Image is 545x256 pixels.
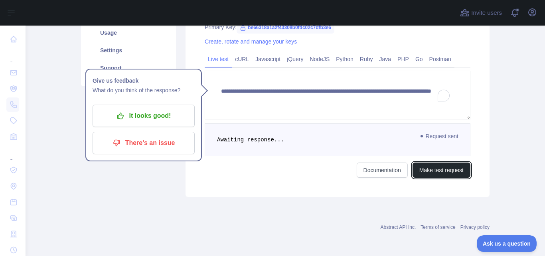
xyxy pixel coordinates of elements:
[460,224,490,230] a: Privacy policy
[237,22,334,34] span: be66318a1a2f43308b0fdc02c7dfb3e6
[394,53,412,65] a: PHP
[426,53,454,65] a: Postman
[252,53,284,65] a: Javascript
[376,53,395,65] a: Java
[205,38,297,45] a: Create, rotate and manage your keys
[91,24,166,42] a: Usage
[91,59,166,77] a: Support
[421,224,455,230] a: Terms of service
[413,163,470,178] button: Make test request
[93,132,195,154] button: There's an issue
[232,53,252,65] a: cURL
[93,105,195,127] button: It looks good!
[381,224,416,230] a: Abstract API Inc.
[471,8,502,18] span: Invite users
[205,53,232,65] a: Live test
[99,136,189,150] p: There's an issue
[93,85,195,95] p: What do you think of the response?
[333,53,357,65] a: Python
[205,23,470,31] div: Primary Key:
[357,163,408,178] a: Documentation
[99,109,189,123] p: It looks good!
[217,137,284,143] span: Awaiting response...
[284,53,306,65] a: jQuery
[205,71,470,119] textarea: To enrich screen reader interactions, please activate Accessibility in Grammarly extension settings
[6,48,19,64] div: ...
[357,53,376,65] a: Ruby
[458,6,504,19] button: Invite users
[93,76,195,85] h1: Give us feedback
[477,235,537,252] iframe: Toggle Customer Support
[6,145,19,161] div: ...
[306,53,333,65] a: NodeJS
[91,42,166,59] a: Settings
[417,131,463,141] span: Request sent
[412,53,426,65] a: Go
